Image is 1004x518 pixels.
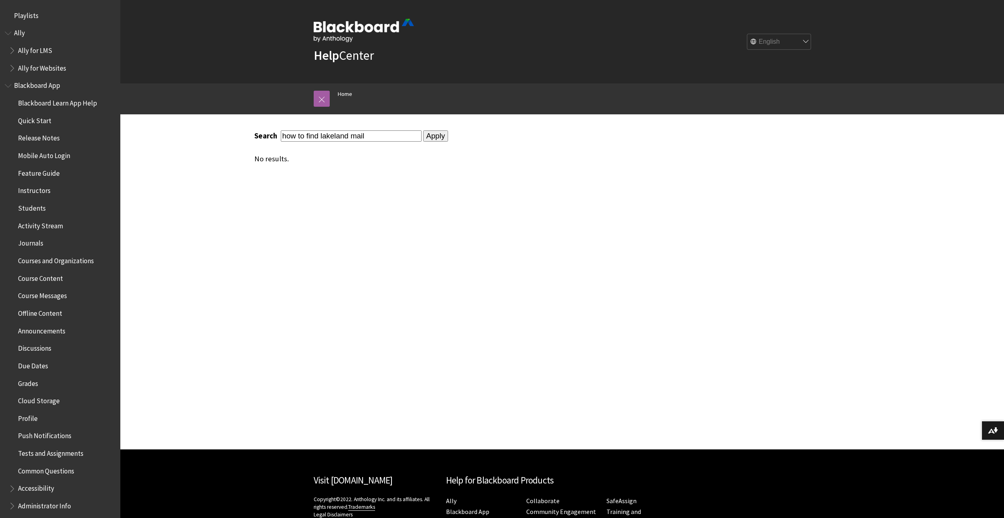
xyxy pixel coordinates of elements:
span: Announcements [18,324,65,335]
span: Activity Stream [18,219,63,230]
span: Playlists [14,9,39,20]
span: Feature Guide [18,167,60,177]
span: Ally for Websites [18,61,66,72]
a: SafeAssign [606,497,637,505]
span: Release Notes [18,132,60,142]
a: Visit [DOMAIN_NAME] [314,474,393,486]
span: Grades [18,377,38,388]
nav: Book outline for Anthology Ally Help [5,26,116,75]
a: Ally [446,497,456,505]
span: Students [18,201,46,212]
nav: Book outline for Blackboard App Help [5,79,116,513]
span: Instructors [18,184,51,195]
span: Blackboard Learn App Help [18,96,97,107]
div: No results. [254,154,752,163]
a: HelpCenter [314,47,374,63]
a: Collaborate [526,497,560,505]
span: Push Notifications [18,429,71,440]
span: Course Content [18,272,63,282]
span: Tests and Assignments [18,447,83,457]
span: Accessibility [18,482,54,493]
img: Blackboard by Anthology [314,19,414,42]
span: Administrator Info [18,499,71,510]
span: Common Questions [18,464,74,475]
span: Blackboard App [14,79,60,90]
a: Home [338,89,352,99]
span: Due Dates [18,359,48,370]
span: Ally [14,26,25,37]
select: Site Language Selector [747,34,811,50]
span: Cloud Storage [18,394,60,405]
span: Mobile Auto Login [18,149,70,160]
span: Quick Start [18,114,51,125]
a: Trademarks [348,504,375,511]
input: Apply [423,130,448,142]
h2: Help for Blackboard Products [446,473,679,488]
span: Ally for LMS [18,44,52,55]
span: Journals [18,237,43,248]
span: Profile [18,412,38,423]
a: Community Engagement [526,508,596,516]
span: Course Messages [18,289,67,300]
span: Discussions [18,341,51,352]
span: Courses and Organizations [18,254,94,265]
span: Offline Content [18,307,62,317]
nav: Book outline for Playlists [5,9,116,22]
a: Blackboard App [446,508,489,516]
strong: Help [314,47,339,63]
label: Search [254,131,279,140]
